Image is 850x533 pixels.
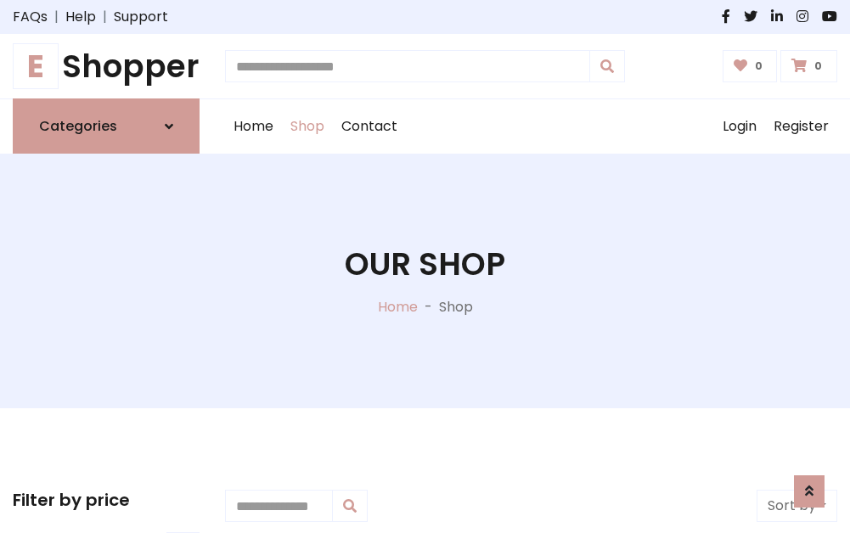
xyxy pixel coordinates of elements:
[439,297,473,317] p: Shop
[418,297,439,317] p: -
[333,99,406,154] a: Contact
[751,59,767,74] span: 0
[714,99,765,154] a: Login
[810,59,826,74] span: 0
[225,99,282,154] a: Home
[96,7,114,27] span: |
[13,43,59,89] span: E
[378,297,418,317] a: Home
[13,48,200,85] a: EShopper
[757,490,837,522] button: Sort by
[65,7,96,27] a: Help
[13,490,200,510] h5: Filter by price
[765,99,837,154] a: Register
[13,48,200,85] h1: Shopper
[282,99,333,154] a: Shop
[13,98,200,154] a: Categories
[345,245,505,283] h1: Our Shop
[780,50,837,82] a: 0
[13,7,48,27] a: FAQs
[39,118,117,134] h6: Categories
[114,7,168,27] a: Support
[723,50,778,82] a: 0
[48,7,65,27] span: |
